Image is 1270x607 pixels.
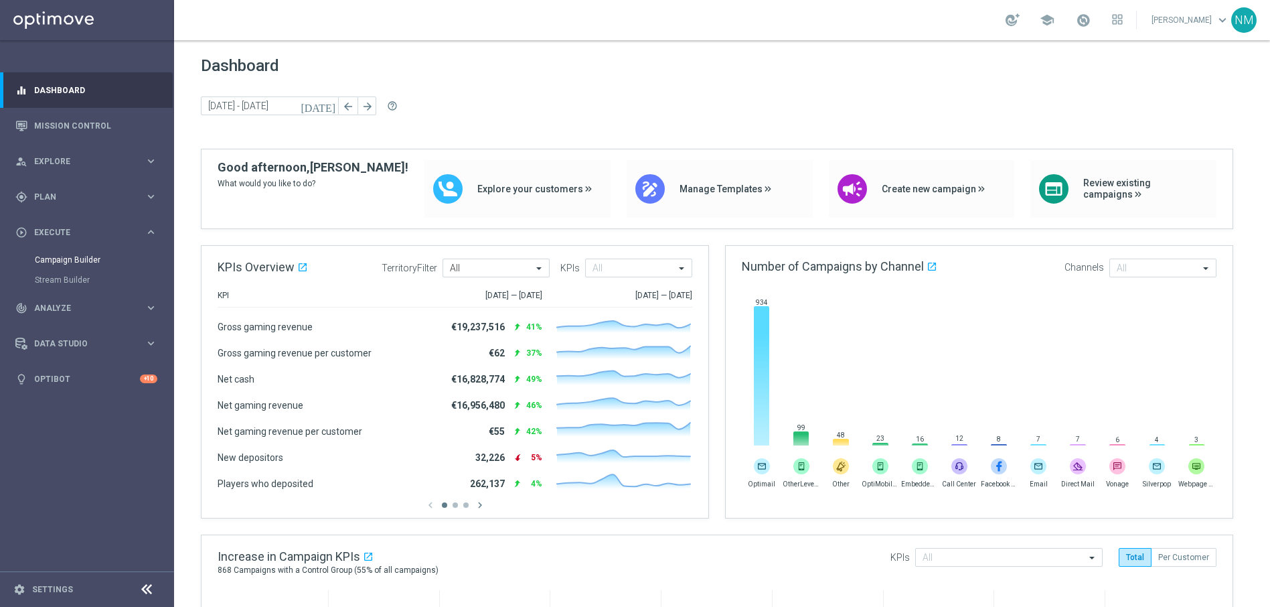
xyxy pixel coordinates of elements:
div: Analyze [15,302,145,314]
i: gps_fixed [15,191,27,203]
i: track_changes [15,302,27,314]
button: person_search Explore keyboard_arrow_right [15,156,158,167]
button: play_circle_outline Execute keyboard_arrow_right [15,227,158,238]
span: keyboard_arrow_down [1215,13,1230,27]
div: NM [1231,7,1257,33]
div: Mission Control [15,108,157,143]
a: Settings [32,586,73,594]
i: keyboard_arrow_right [145,155,157,167]
span: Data Studio [34,340,145,348]
div: +10 [140,375,157,383]
div: Campaign Builder [35,250,173,270]
div: Stream Builder [35,270,173,290]
a: Dashboard [34,72,157,108]
div: Execute [15,226,145,239]
button: equalizer Dashboard [15,85,158,96]
button: gps_fixed Plan keyboard_arrow_right [15,192,158,202]
button: Data Studio keyboard_arrow_right [15,338,158,349]
a: Campaign Builder [35,255,139,265]
button: Mission Control [15,121,158,131]
i: keyboard_arrow_right [145,301,157,314]
a: Mission Control [34,108,157,143]
a: Stream Builder [35,275,139,285]
i: person_search [15,155,27,167]
i: lightbulb [15,373,27,385]
i: keyboard_arrow_right [145,226,157,239]
div: Data Studio [15,338,145,350]
span: Explore [34,157,145,165]
button: track_changes Analyze keyboard_arrow_right [15,303,158,314]
a: [PERSON_NAME]keyboard_arrow_down [1150,10,1231,30]
span: school [1040,13,1054,27]
i: settings [13,584,25,596]
button: lightbulb Optibot +10 [15,374,158,385]
span: Analyze [34,304,145,312]
div: Optibot [15,361,157,397]
i: equalizer [15,84,27,96]
i: keyboard_arrow_right [145,337,157,350]
span: Execute [34,228,145,237]
i: play_circle_outline [15,226,27,239]
a: Optibot [34,361,140,397]
div: Explore [15,155,145,167]
div: Dashboard [15,72,157,108]
span: Plan [34,193,145,201]
i: keyboard_arrow_right [145,190,157,203]
div: Plan [15,191,145,203]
